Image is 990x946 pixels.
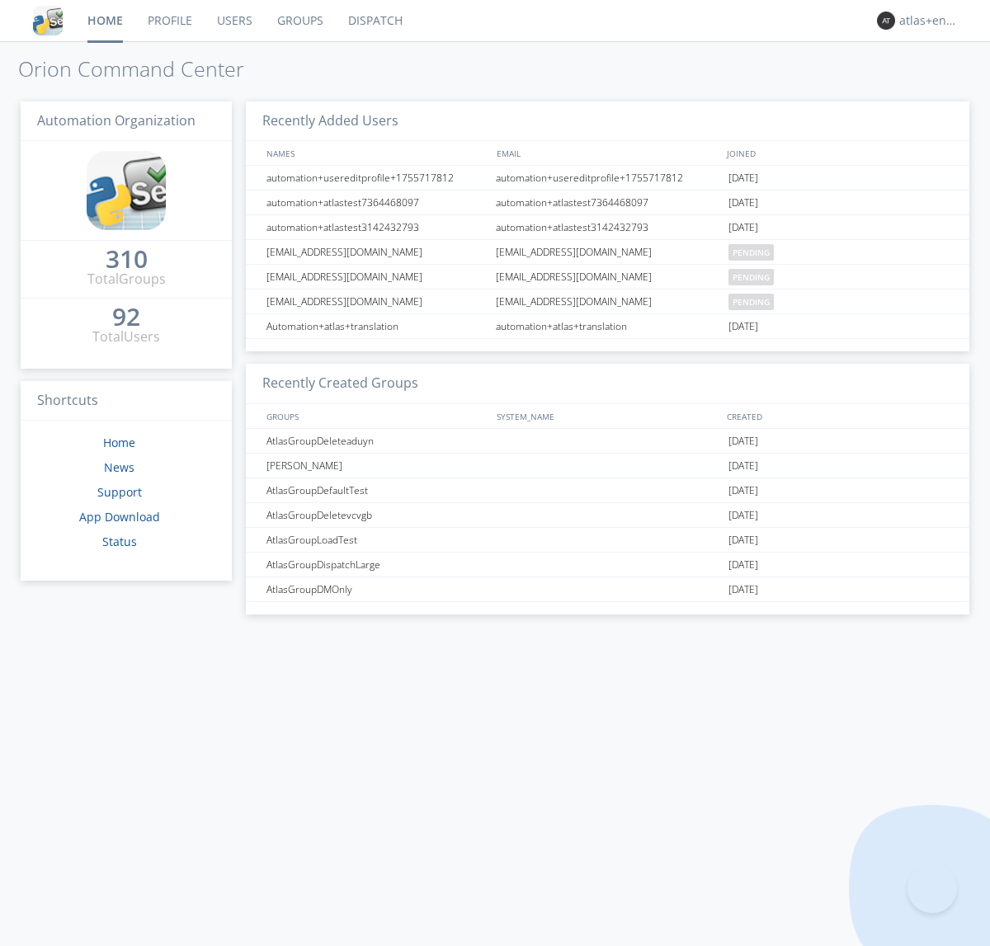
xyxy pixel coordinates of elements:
a: automation+atlastest7364468097automation+atlastest7364468097[DATE] [246,191,969,215]
div: [EMAIL_ADDRESS][DOMAIN_NAME] [492,289,724,313]
div: [EMAIL_ADDRESS][DOMAIN_NAME] [492,240,724,264]
div: SYSTEM_NAME [493,404,723,428]
div: [EMAIL_ADDRESS][DOMAIN_NAME] [492,265,724,289]
div: automation+usereditprofile+1755717812 [492,166,724,190]
a: Support [97,484,142,500]
a: Home [103,435,135,450]
span: [DATE] [728,191,758,215]
div: Automation+atlas+translation [262,314,491,338]
div: atlas+english0001 [899,12,961,29]
div: automation+usereditprofile+1755717812 [262,166,491,190]
div: automation+atlastest7364468097 [262,191,491,214]
img: cddb5a64eb264b2086981ab96f4c1ba7 [33,6,63,35]
div: [EMAIL_ADDRESS][DOMAIN_NAME] [262,289,491,313]
div: AtlasGroupDMOnly [262,577,491,601]
a: 310 [106,251,148,270]
img: 373638.png [877,12,895,30]
h3: Shortcuts [21,381,232,421]
h3: Recently Added Users [246,101,969,142]
div: automation+atlas+translation [492,314,724,338]
div: NAMES [262,141,488,165]
a: AtlasGroupDefaultTest[DATE] [246,478,969,503]
a: Status [102,534,137,549]
h3: Recently Created Groups [246,364,969,404]
a: AtlasGroupDispatchLarge[DATE] [246,553,969,577]
span: [DATE] [728,429,758,454]
div: CREATED [723,404,954,428]
iframe: Toggle Customer Support [907,864,957,913]
a: [EMAIL_ADDRESS][DOMAIN_NAME][EMAIL_ADDRESS][DOMAIN_NAME]pending [246,265,969,289]
div: Total Users [92,327,160,346]
a: [PERSON_NAME][DATE] [246,454,969,478]
span: pending [728,244,774,261]
span: [DATE] [728,577,758,602]
a: News [104,459,134,475]
span: [DATE] [728,478,758,503]
a: 92 [112,308,140,327]
img: cddb5a64eb264b2086981ab96f4c1ba7 [87,151,166,230]
div: Total Groups [87,270,166,289]
div: JOINED [723,141,954,165]
a: [EMAIL_ADDRESS][DOMAIN_NAME][EMAIL_ADDRESS][DOMAIN_NAME]pending [246,240,969,265]
a: AtlasGroupDeleteaduyn[DATE] [246,429,969,454]
a: automation+atlastest3142432793automation+atlastest3142432793[DATE] [246,215,969,240]
span: [DATE] [728,314,758,339]
div: [EMAIL_ADDRESS][DOMAIN_NAME] [262,265,491,289]
div: [PERSON_NAME] [262,454,491,478]
div: automation+atlastest3142432793 [262,215,491,239]
a: App Download [79,509,160,525]
a: [EMAIL_ADDRESS][DOMAIN_NAME][EMAIL_ADDRESS][DOMAIN_NAME]pending [246,289,969,314]
span: pending [728,269,774,285]
span: [DATE] [728,215,758,240]
a: AtlasGroupDMOnly[DATE] [246,577,969,602]
span: [DATE] [728,166,758,191]
div: AtlasGroupDeleteaduyn [262,429,491,453]
div: automation+atlastest3142432793 [492,215,724,239]
span: [DATE] [728,553,758,577]
div: 92 [112,308,140,325]
div: GROUPS [262,404,488,428]
span: [DATE] [728,503,758,528]
span: [DATE] [728,454,758,478]
a: automation+usereditprofile+1755717812automation+usereditprofile+1755717812[DATE] [246,166,969,191]
span: pending [728,294,774,310]
div: 310 [106,251,148,267]
div: AtlasGroupLoadTest [262,528,491,552]
a: AtlasGroupDeletevcvgb[DATE] [246,503,969,528]
div: AtlasGroupDispatchLarge [262,553,491,577]
a: Automation+atlas+translationautomation+atlas+translation[DATE] [246,314,969,339]
div: automation+atlastest7364468097 [492,191,724,214]
div: EMAIL [493,141,723,165]
div: AtlasGroupDeletevcvgb [262,503,491,527]
div: [EMAIL_ADDRESS][DOMAIN_NAME] [262,240,491,264]
span: Automation Organization [37,111,196,129]
a: AtlasGroupLoadTest[DATE] [246,528,969,553]
div: AtlasGroupDefaultTest [262,478,491,502]
span: [DATE] [728,528,758,553]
